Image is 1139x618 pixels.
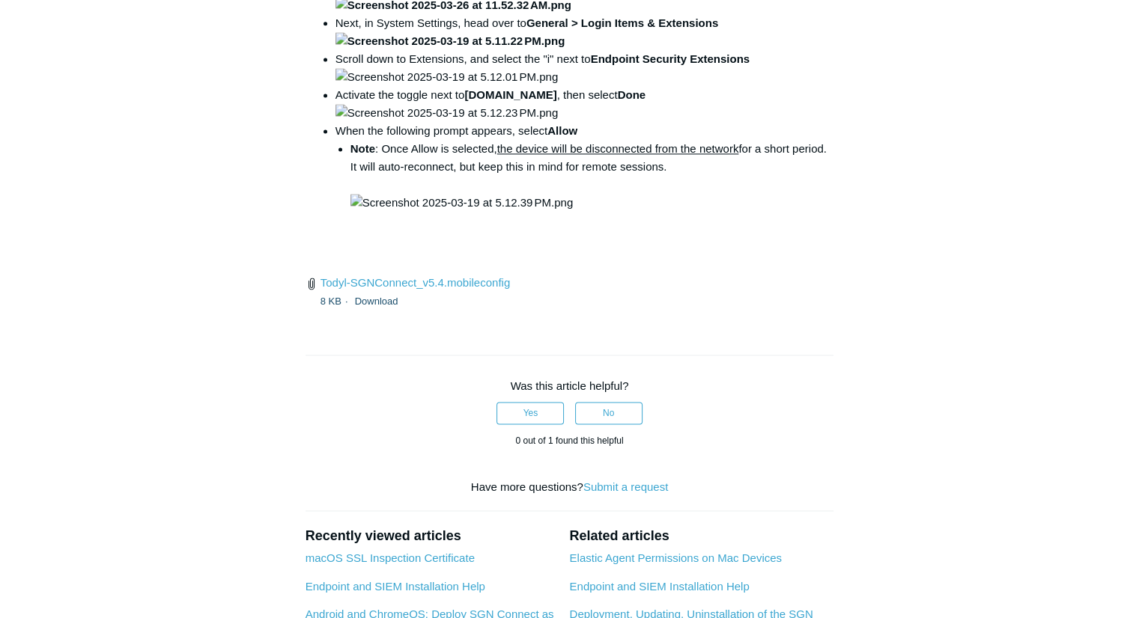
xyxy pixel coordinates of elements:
span: 8 KB [321,296,352,307]
strong: [DOMAIN_NAME] [464,88,556,101]
button: This article was not helpful [575,402,643,424]
span: 0 out of 1 found this helpful [515,435,623,446]
a: Endpoint and SIEM Installation Help [306,580,485,593]
span: the device will be disconnected from the network [497,142,739,155]
span: Was this article helpful? [511,379,629,392]
h2: Related articles [569,526,833,546]
li: : Once Allow is selected, for a short period. It will auto-reconnect, but keep this in mind for r... [350,140,834,212]
h2: Recently viewed articles [306,526,555,546]
a: Download [355,296,398,307]
strong: Done [618,88,646,101]
a: Submit a request [583,480,668,493]
div: Have more questions? [306,479,834,496]
strong: Note [350,142,375,155]
strong: Endpoint Security Extensions [591,52,750,65]
img: Screenshot 2025-03-19 at 5.11.22 PM.png [335,32,565,50]
a: Endpoint and SIEM Installation Help [569,580,749,593]
button: This article was helpful [496,402,564,424]
img: Screenshot 2025-03-19 at 5.12.23 PM.png [335,104,558,122]
a: Todyl-SGNConnect_v5.4.mobileconfig [321,276,510,289]
img: Screenshot 2025-03-19 at 5.12.39 PM.png [350,194,573,212]
a: Elastic Agent Permissions on Mac Devices [569,551,781,564]
li: Scroll down to Extensions, and select the "i" next to [335,50,834,86]
li: Next, in System Settings, head over to [335,14,834,50]
strong: Allow [547,124,577,137]
a: macOS SSL Inspection Certificate [306,551,475,564]
li: Activate the toggle next to , then select [335,86,834,122]
strong: General > Login Items & Extensions [335,16,718,47]
li: When the following prompt appears, select [335,122,834,212]
img: Screenshot 2025-03-19 at 5.12.01 PM.png [335,68,558,86]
